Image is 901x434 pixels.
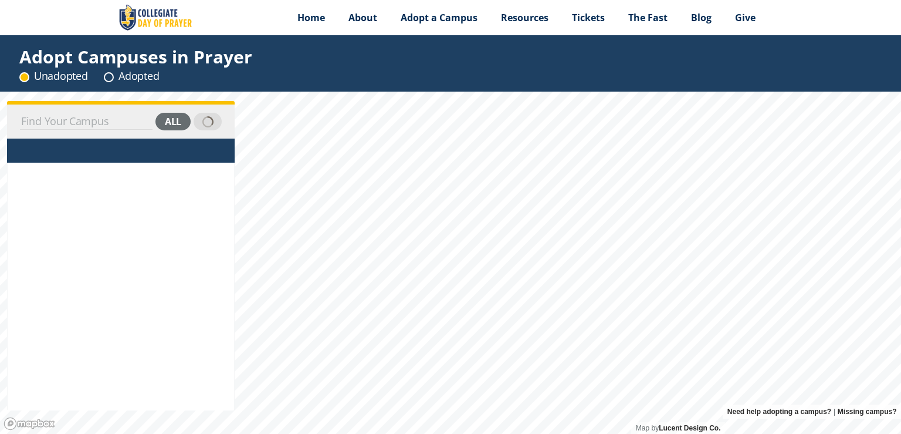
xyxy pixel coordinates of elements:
div: Unadopted [19,69,87,83]
a: Blog [679,3,723,32]
span: The Fast [628,11,668,24]
a: The Fast [617,3,679,32]
div: Adopt Campuses in Prayer [19,49,252,64]
span: Resources [501,11,548,24]
a: Adopt a Campus [389,3,489,32]
a: About [337,3,389,32]
span: About [348,11,377,24]
a: Missing campus? [838,405,897,419]
span: Give [735,11,756,24]
div: all [155,113,191,130]
span: Adopt a Campus [401,11,477,24]
span: Blog [691,11,712,24]
a: Need help adopting a campus? [727,405,831,419]
a: Mapbox logo [4,417,55,430]
a: Give [723,3,767,32]
div: Adopted [104,69,159,83]
span: Tickets [572,11,605,24]
a: Tickets [560,3,617,32]
a: Lucent Design Co. [659,424,720,432]
div: Map by [631,422,725,434]
a: Resources [489,3,560,32]
a: Home [286,3,337,32]
div: | [723,405,901,419]
span: Home [297,11,325,24]
input: Find Your Campus [20,113,153,130]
